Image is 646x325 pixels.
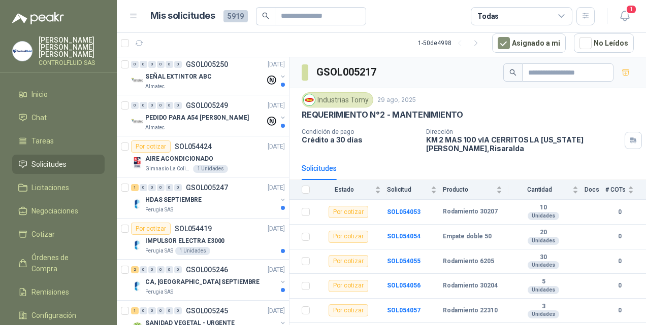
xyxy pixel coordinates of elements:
a: 1 0 0 0 0 0 GSOL005247[DATE] Company LogoHDAS SEPTIEMBREPerugia SAS [131,182,287,214]
div: Unidades [528,261,559,269]
div: Por cotizar [329,280,368,292]
p: Crédito a 30 días [302,135,418,144]
p: [DATE] [268,306,285,316]
div: 0 [166,184,173,191]
p: GSOL005250 [186,61,228,68]
b: Rodamiento 6205 [443,258,494,266]
p: SOL054419 [175,225,212,232]
span: search [509,69,516,76]
b: 0 [605,257,634,266]
p: PEDIDO PARA A54 [PERSON_NAME] [145,113,249,123]
p: Gimnasio La Colina [145,165,191,173]
p: 29 ago, 2025 [377,95,416,105]
span: Órdenes de Compra [31,252,95,274]
a: SOL054056 [387,282,421,289]
img: Company Logo [13,42,32,61]
div: 0 [166,61,173,68]
div: 0 [174,184,182,191]
div: Industrias Tomy [302,92,373,107]
div: Unidades [528,212,559,220]
img: Company Logo [304,94,315,105]
span: Producto [443,186,494,193]
div: 0 [174,266,182,273]
div: 0 [148,307,156,314]
p: [DATE] [268,265,285,275]
div: Por cotizar [329,206,368,218]
div: Unidades [528,286,559,294]
p: Almatec [145,124,165,132]
div: 1 Unidades [193,165,228,173]
span: Chat [31,112,47,123]
b: Rodamiento 22310 [443,307,498,315]
a: Por cotizarSOL054419[DATE] Company LogoIMPULSOR ELECTRA E3000Perugia SAS1 Unidades [117,219,289,260]
a: SOL054055 [387,258,421,265]
img: Company Logo [131,75,143,87]
p: [DATE] [268,60,285,69]
a: SOL054053 [387,208,421,215]
div: 0 [148,61,156,68]
button: Asignado a mi [492,33,566,53]
th: Solicitud [387,180,443,200]
div: 1 Unidades [175,247,210,255]
p: GSOL005246 [186,266,228,273]
p: [DATE] [268,224,285,234]
div: 0 [174,102,182,109]
a: Inicio [12,85,105,104]
p: HDAS SEPTIEMBRE [145,195,202,205]
p: IMPULSOR ELECTRA E3000 [145,236,224,246]
span: Tareas [31,135,54,147]
div: Solicitudes [302,163,337,174]
div: 0 [131,61,139,68]
div: 0 [140,266,147,273]
div: Por cotizar [131,223,171,235]
div: Por cotizar [329,231,368,243]
div: 0 [166,266,173,273]
th: Docs [585,180,605,200]
b: SOL054054 [387,233,421,240]
a: 0 0 0 0 0 0 GSOL005250[DATE] Company LogoSEÑAL EXTINTOR ABCAlmatec [131,58,287,91]
span: Inicio [31,89,48,100]
span: 5919 [223,10,248,22]
img: Company Logo [131,116,143,128]
p: Dirección [426,128,621,135]
a: Chat [12,108,105,127]
div: Por cotizar [131,140,171,153]
p: Condición de pago [302,128,418,135]
img: Company Logo [131,239,143,251]
span: Estado [316,186,373,193]
div: 0 [166,102,173,109]
div: 1 [131,184,139,191]
a: Cotizar [12,225,105,244]
p: Almatec [145,83,165,91]
div: 0 [131,102,139,109]
p: GSOL005247 [186,184,228,191]
a: SOL054057 [387,307,421,314]
b: 10 [508,204,578,212]
div: 0 [157,102,165,109]
div: 0 [157,307,165,314]
div: 0 [174,307,182,314]
p: KM 2 MAS 100 vIA CERRITOS LA [US_STATE] [PERSON_NAME] , Risaralda [426,135,621,153]
th: Estado [316,180,387,200]
p: GSOL005249 [186,102,228,109]
span: Cantidad [508,186,570,193]
div: 0 [157,266,165,273]
div: 0 [140,307,147,314]
div: Todas [477,11,499,22]
span: Negociaciones [31,205,78,216]
div: 0 [157,184,165,191]
h3: GSOL005217 [316,64,378,80]
div: 0 [140,184,147,191]
a: Negociaciones [12,201,105,221]
a: Tareas [12,131,105,151]
b: 0 [605,232,634,241]
div: 0 [148,184,156,191]
p: GSOL005245 [186,307,228,314]
div: Por cotizar [329,255,368,267]
b: 30 [508,254,578,262]
div: 1 [131,307,139,314]
p: [DATE] [268,101,285,111]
